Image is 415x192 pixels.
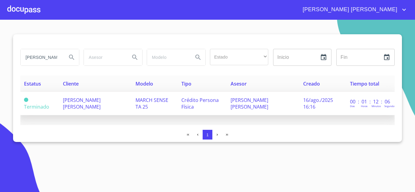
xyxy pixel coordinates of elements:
[303,80,320,87] span: Creado
[135,97,168,110] span: MARCH SENSE TA 25
[206,133,208,137] span: 1
[64,50,79,65] button: Search
[203,130,212,140] button: 1
[384,104,396,108] p: Segundos
[21,49,62,66] input: search
[298,5,408,15] button: account of current user
[350,98,391,105] p: 00 : 01 : 12 : 06
[24,98,28,102] span: Terminado
[210,49,268,65] div: ​
[350,80,379,87] span: Tiempo total
[135,80,153,87] span: Modelo
[350,104,355,108] p: Dias
[372,104,381,108] p: Minutos
[231,80,247,87] span: Asesor
[24,80,41,87] span: Estatus
[361,104,368,108] p: Horas
[298,5,400,15] span: [PERSON_NAME] [PERSON_NAME]
[147,49,188,66] input: search
[231,97,268,110] span: [PERSON_NAME] [PERSON_NAME]
[24,103,49,110] span: Terminado
[63,97,101,110] span: [PERSON_NAME] [PERSON_NAME]
[84,49,125,66] input: search
[303,97,333,110] span: 16/ago./2025 16:16
[181,80,191,87] span: Tipo
[128,50,142,65] button: Search
[181,97,219,110] span: Crédito Persona Física
[63,80,79,87] span: Cliente
[191,50,205,65] button: Search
